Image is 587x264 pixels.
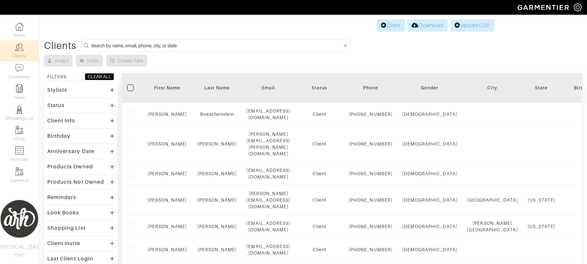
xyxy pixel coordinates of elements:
[47,73,66,80] div: FILTERS
[148,171,187,176] a: [PERSON_NAME]
[467,85,518,91] div: City
[467,197,518,203] div: [GEOGRAPHIC_DATA]
[349,223,392,230] div: [PHONE_NUMBER]
[15,126,23,134] img: garments-icon-b7da505a4dc4fd61783c78ac3ca0ef83fa9d6f193b1c9dc38574b1d14d53ca28.png
[47,194,76,201] div: Reminders
[198,171,237,176] a: [PERSON_NAME]
[528,223,555,230] div: [US_STATE]
[246,190,290,210] div: [PERSON_NAME][EMAIL_ADDRESS][DOMAIN_NAME]
[246,85,290,91] div: Email
[407,19,448,32] a: Download
[377,19,405,32] a: Client
[148,141,187,147] a: [PERSON_NAME]
[15,23,23,31] img: dashboard-icon-dbcd8f5a0b271acd01030246c82b418ddd0df26cd7fceb0bd07c9910d44c42f6.png
[47,210,80,216] div: Look Books
[88,73,111,80] div: CLEAR ALL
[300,170,339,177] div: Client
[15,105,23,114] img: stylists-icon-eb353228a002819b7ec25b43dbf5f0378dd9e0616d9560372ff212230b889e62.png
[15,147,23,155] img: orders-icon-0abe47150d42831381b5fb84f609e132dff9fe21cb692f30cb5eec754e2cba89.png
[402,223,457,230] div: [DEMOGRAPHIC_DATA]
[402,246,457,253] div: [DEMOGRAPHIC_DATA]
[300,85,339,91] div: Status
[300,111,339,117] div: Client
[200,112,234,117] a: Boeschenstein
[148,224,187,229] a: [PERSON_NAME]
[47,117,76,124] div: Client Info
[47,148,95,155] div: Anniversary Date
[514,2,574,13] img: garmentier-logo-header-white-b43fb05a5012e4ada735d5af1a66efaba907eab6374d6393d1fbf88cb4ef424d.png
[402,85,457,91] div: Gender
[47,163,93,170] div: Products Owned
[246,243,290,256] div: [EMAIL_ADDRESS][DOMAIN_NAME]
[450,19,494,32] a: Upload CSV
[148,247,187,252] a: [PERSON_NAME]
[15,85,23,93] img: reminder-icon-8004d30b9f0a5d33ae49ab947aed9ed385cf756f9e5892f1edd6e32f2345188e.png
[47,87,67,93] div: Stylists
[246,131,290,157] div: [PERSON_NAME][EMAIL_ADDRESS][PERSON_NAME][DOMAIN_NAME]
[91,41,342,50] input: Search by name, email, phone, city, or state
[47,256,93,262] div: Last Client Login
[467,220,518,233] div: [PERSON_NAME][GEOGRAPHIC_DATA]
[142,73,193,103] th: Toggle SortBy
[402,111,457,117] div: [DEMOGRAPHIC_DATA]
[198,141,237,147] a: [PERSON_NAME]
[300,141,339,147] div: Client
[349,170,392,177] div: [PHONE_NUMBER]
[198,85,237,91] div: Last Name
[47,240,80,247] div: Client Invite
[85,73,114,80] button: CLEAR ALL
[402,170,457,177] div: [DEMOGRAPHIC_DATA]
[47,225,85,231] div: Shopping List
[246,108,290,121] div: [EMAIL_ADDRESS][DOMAIN_NAME]
[193,73,242,103] th: Toggle SortBy
[574,3,582,11] img: gear-icon-white-bd11855cb880d31180b6d7d6211b90ccbf57a29d726f0c71d8c61bd08dd39cc2.png
[15,64,23,72] img: comment-icon-a0a6a9ef722e966f86d9cbdc48e553b5cf19dbc54f86b18d962a5391bc8f6eb6.png
[148,197,187,203] a: [PERSON_NAME]
[246,167,290,180] div: [EMAIL_ADDRESS][DOMAIN_NAME]
[349,141,392,147] div: [PHONE_NUMBER]
[349,246,392,253] div: [PHONE_NUMBER]
[402,141,457,147] div: [DEMOGRAPHIC_DATA]
[528,85,555,91] div: State
[295,73,344,103] th: Toggle SortBy
[349,85,392,91] div: Phone
[47,179,104,185] div: Products Not Owned
[300,197,339,203] div: Client
[148,112,187,117] a: [PERSON_NAME]
[15,43,23,51] img: clients-icon-6bae9207a08558b7cb47a8932f037763ab4055f8c8b6bfacd5dc20c3e0201464.png
[528,197,555,203] div: [US_STATE]
[198,224,237,229] a: [PERSON_NAME]
[402,197,457,203] div: [DEMOGRAPHIC_DATA]
[44,42,76,49] div: Clients
[349,111,392,117] div: [PHONE_NUMBER]
[300,223,339,230] div: Client
[397,73,462,103] th: Toggle SortBy
[47,133,70,139] div: Birthday
[349,197,392,203] div: [PHONE_NUMBER]
[198,197,237,203] a: [PERSON_NAME]
[198,247,237,252] a: [PERSON_NAME]
[47,102,65,109] div: Status
[15,167,23,176] img: garments-icon-b7da505a4dc4fd61783c78ac3ca0ef83fa9d6f193b1c9dc38574b1d14d53ca28.png
[246,220,290,233] div: [EMAIL_ADDRESS][DOMAIN_NAME]
[300,246,339,253] div: Client
[147,85,188,91] div: First Name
